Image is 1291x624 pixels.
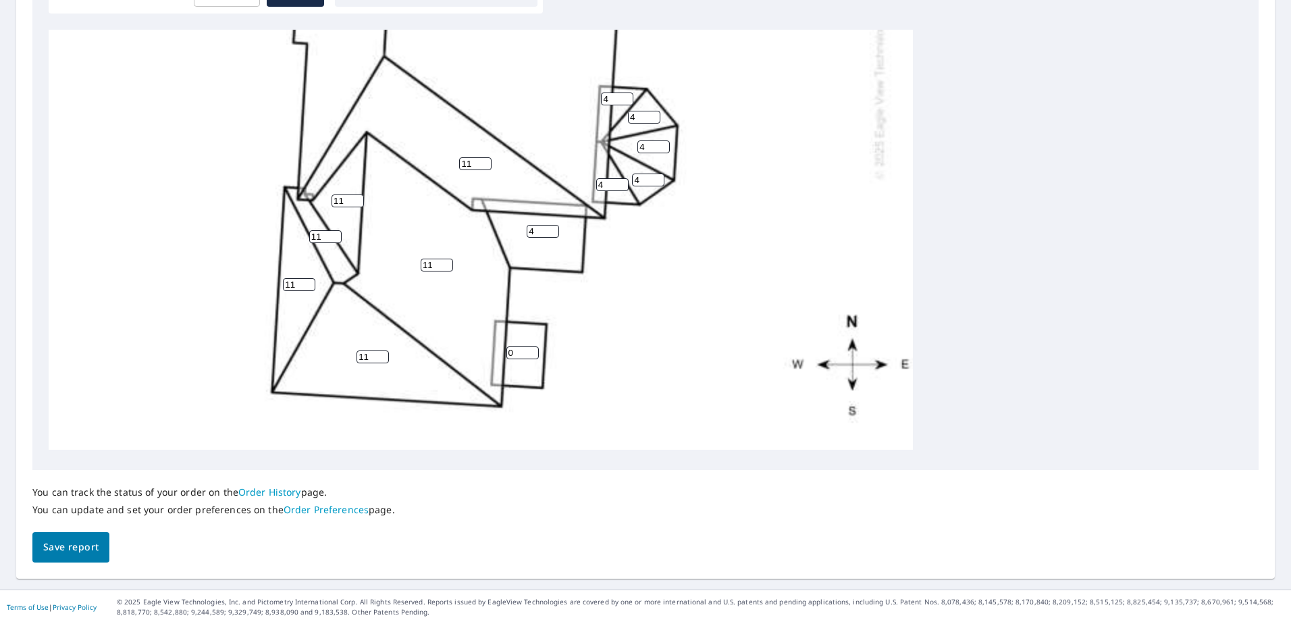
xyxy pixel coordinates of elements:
p: | [7,603,97,611]
a: Privacy Policy [53,602,97,612]
p: You can track the status of your order on the page. [32,486,395,498]
p: © 2025 Eagle View Technologies, Inc. and Pictometry International Corp. All Rights Reserved. Repo... [117,597,1284,617]
a: Order Preferences [284,503,369,516]
a: Terms of Use [7,602,49,612]
p: You can update and set your order preferences on the page. [32,504,395,516]
button: Save report [32,532,109,563]
span: Save report [43,539,99,556]
a: Order History [238,486,301,498]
